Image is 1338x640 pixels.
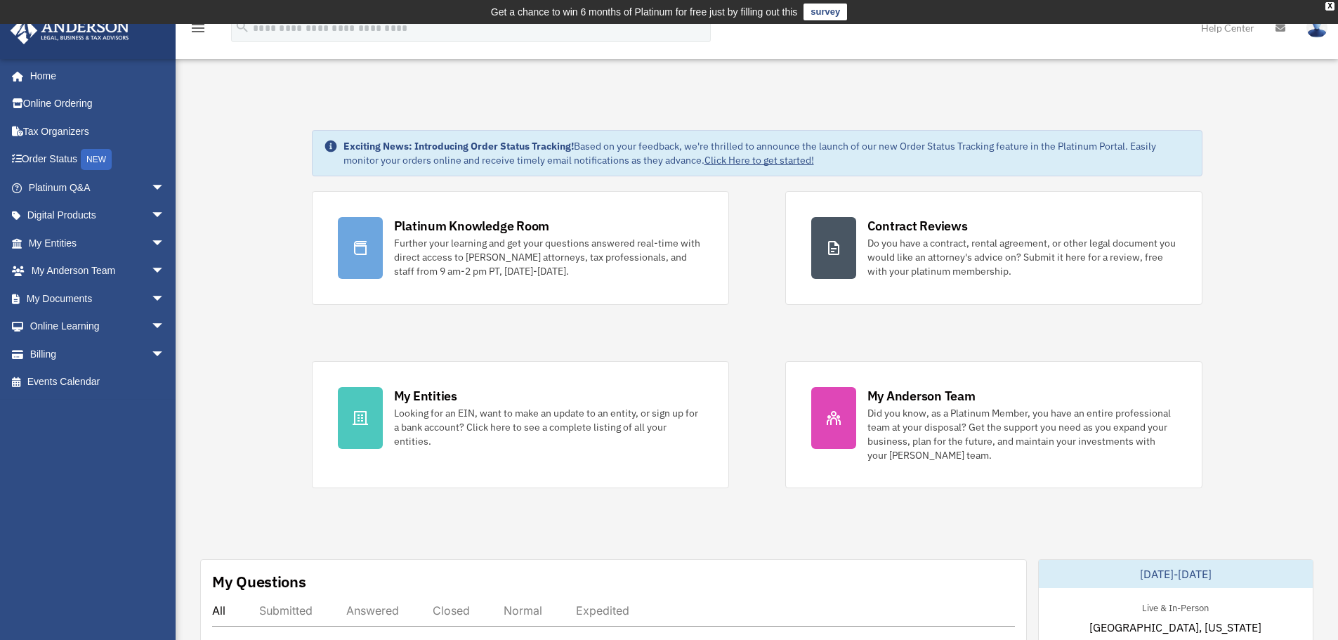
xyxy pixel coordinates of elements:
[1089,619,1261,636] span: [GEOGRAPHIC_DATA], [US_STATE]
[312,361,729,488] a: My Entities Looking for an EIN, want to make an update to an entity, or sign up for a bank accoun...
[10,313,186,341] a: Online Learningarrow_drop_down
[394,387,457,405] div: My Entities
[151,313,179,341] span: arrow_drop_down
[212,571,306,592] div: My Questions
[10,117,186,145] a: Tax Organizers
[81,149,112,170] div: NEW
[212,603,225,618] div: All
[151,229,179,258] span: arrow_drop_down
[394,236,703,278] div: Further your learning and get your questions answered real-time with direct access to [PERSON_NAM...
[10,285,186,313] a: My Documentsarrow_drop_down
[343,139,1191,167] div: Based on your feedback, we're thrilled to announce the launch of our new Order Status Tracking fe...
[190,20,206,37] i: menu
[1131,599,1220,614] div: Live & In-Person
[785,191,1202,305] a: Contract Reviews Do you have a contract, rental agreement, or other legal document you would like...
[6,17,133,44] img: Anderson Advisors Platinum Portal
[1325,2,1334,11] div: close
[151,257,179,286] span: arrow_drop_down
[504,603,542,618] div: Normal
[235,19,250,34] i: search
[343,140,574,152] strong: Exciting News: Introducing Order Status Tracking!
[151,202,179,230] span: arrow_drop_down
[867,387,976,405] div: My Anderson Team
[704,154,814,166] a: Click Here to get started!
[10,368,186,396] a: Events Calendar
[1039,560,1313,588] div: [DATE]-[DATE]
[867,217,968,235] div: Contract Reviews
[433,603,470,618] div: Closed
[394,406,703,448] div: Looking for an EIN, want to make an update to an entity, or sign up for a bank account? Click her...
[491,4,798,20] div: Get a chance to win 6 months of Platinum for free just by filling out this
[312,191,729,305] a: Platinum Knowledge Room Further your learning and get your questions answered real-time with dire...
[10,174,186,202] a: Platinum Q&Aarrow_drop_down
[346,603,399,618] div: Answered
[10,257,186,285] a: My Anderson Teamarrow_drop_down
[10,340,186,368] a: Billingarrow_drop_down
[151,340,179,369] span: arrow_drop_down
[10,62,179,90] a: Home
[1306,18,1327,38] img: User Pic
[785,361,1202,488] a: My Anderson Team Did you know, as a Platinum Member, you have an entire professional team at your...
[394,217,550,235] div: Platinum Knowledge Room
[259,603,313,618] div: Submitted
[576,603,629,618] div: Expedited
[190,25,206,37] a: menu
[151,285,179,313] span: arrow_drop_down
[151,174,179,202] span: arrow_drop_down
[10,229,186,257] a: My Entitiesarrow_drop_down
[10,202,186,230] a: Digital Productsarrow_drop_down
[10,145,186,174] a: Order StatusNEW
[10,90,186,118] a: Online Ordering
[867,406,1176,462] div: Did you know, as a Platinum Member, you have an entire professional team at your disposal? Get th...
[867,236,1176,278] div: Do you have a contract, rental agreement, or other legal document you would like an attorney's ad...
[804,4,847,20] a: survey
